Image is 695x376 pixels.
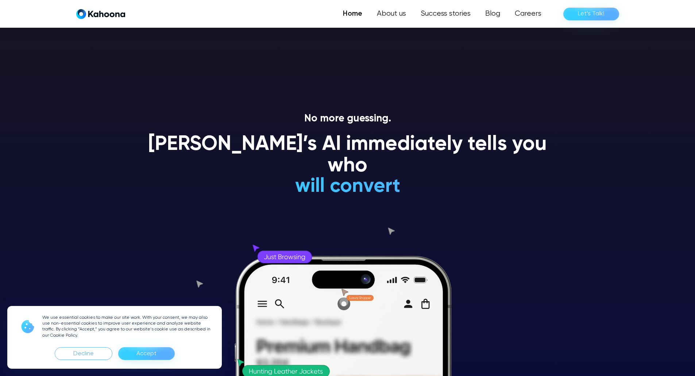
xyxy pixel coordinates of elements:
div: Decline [73,348,94,360]
g: Just Browsing [264,254,305,260]
a: Careers [507,7,549,21]
div: Let’s Talk! [578,8,605,20]
div: Accept [136,348,157,360]
a: Success stories [413,7,478,21]
h1: will convert [240,176,455,197]
g: Hunting Leather Jackets [249,369,323,375]
p: We use essential cookies to make our site work. With your consent, we may also use non-essential ... [42,315,213,338]
a: Home [336,7,370,21]
a: About us [370,7,413,21]
div: Decline [55,347,112,360]
h1: [PERSON_NAME]’s AI immediately tells you who [140,134,556,177]
a: Blog [478,7,507,21]
a: Let’s Talk! [563,8,619,20]
a: home [76,9,125,19]
p: No more guessing. [140,113,556,125]
div: Accept [118,347,175,360]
